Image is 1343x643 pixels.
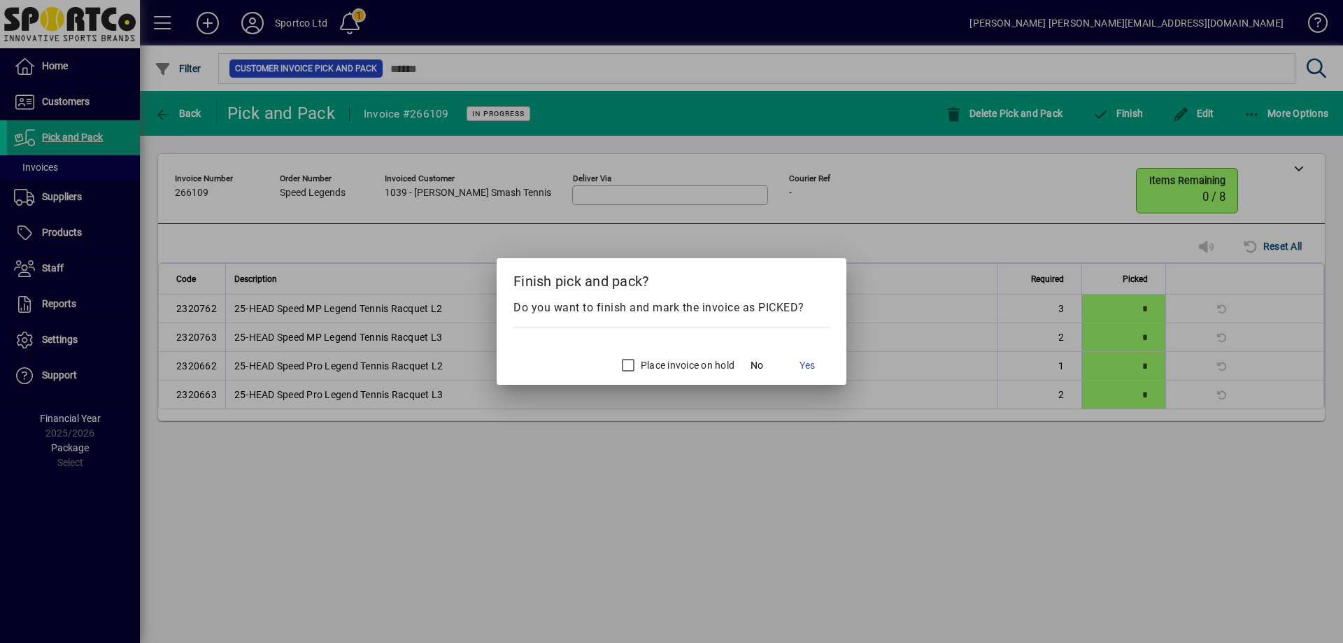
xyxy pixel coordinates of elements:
span: Yes [800,358,815,373]
span: No [751,358,763,373]
h2: Finish pick and pack? [497,258,846,299]
button: Yes [785,353,830,378]
div: Do you want to finish and mark the invoice as PICKED? [513,299,830,316]
label: Place invoice on hold [638,358,734,372]
button: No [734,353,779,378]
